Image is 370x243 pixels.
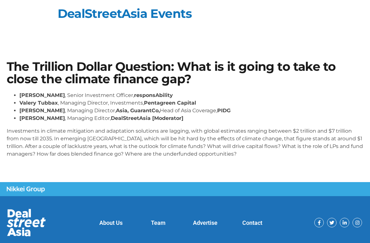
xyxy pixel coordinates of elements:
[7,127,363,158] p: Investments in climate mitigation and adaptation solutions are lagging, with global estimates ran...
[19,100,58,106] strong: Valery Tubbax
[151,219,166,226] a: Team
[19,92,65,98] strong: [PERSON_NAME]
[7,61,363,85] h1: The Trillion Dollar Question: What is it going to take to close the climate finance gap?
[19,107,65,114] strong: [PERSON_NAME]
[217,107,231,114] strong: PIDG
[134,92,173,98] strong: responsAbility
[19,114,363,122] li: , Managing Editor,
[116,107,160,114] strong: Asia, GuarantCo,
[19,107,363,114] li: , Managing Director, Head of Asia Coverage,
[7,186,45,193] img: Nikkei Group
[144,100,196,106] strong: Pentagreen Capital
[19,92,363,99] li: , Senior Investment Officer,
[19,99,363,107] li: , Managing Director, Investments,
[242,219,262,226] a: Contact
[111,115,183,121] strong: DealStreetAsia [Moderator]
[58,6,192,21] a: DealStreetAsia Events
[193,219,217,226] a: Advertise
[99,219,123,226] a: About Us
[19,115,65,121] strong: [PERSON_NAME]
